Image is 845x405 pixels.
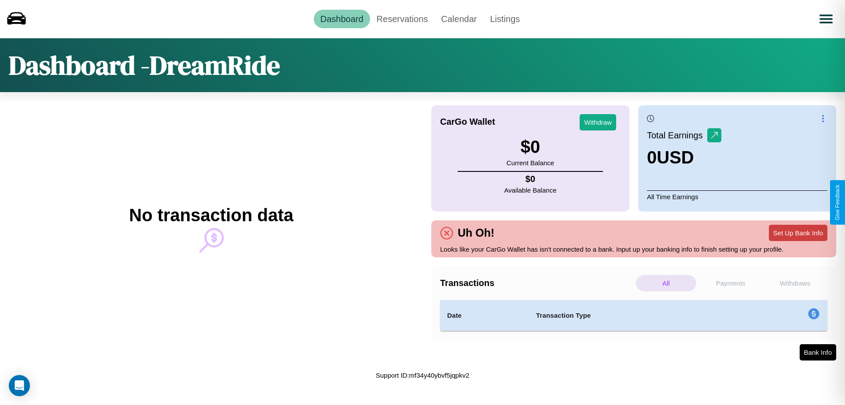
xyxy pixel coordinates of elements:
[647,190,827,203] p: All Time Earnings
[440,300,827,331] table: simple table
[636,275,696,291] p: All
[647,148,721,167] h3: 0 USD
[9,47,280,83] h1: Dashboard - DreamRide
[376,369,470,381] p: Support ID: mf34y40ybvf5jqpkv2
[701,275,761,291] p: Payments
[483,10,526,28] a: Listings
[580,114,616,130] button: Withdraw
[834,185,841,220] div: Give Feedback
[9,375,30,396] div: Open Intercom Messenger
[370,10,435,28] a: Reservations
[765,275,825,291] p: Withdraws
[434,10,483,28] a: Calendar
[536,310,736,321] h4: Transaction Type
[447,310,522,321] h4: Date
[440,278,634,288] h4: Transactions
[507,137,554,157] h3: $ 0
[504,174,557,184] h4: $ 0
[800,344,836,360] button: Bank Info
[440,243,827,255] p: Looks like your CarGo Wallet has isn't connected to a bank. Input up your banking info to finish ...
[440,117,495,127] h4: CarGo Wallet
[314,10,370,28] a: Dashboard
[504,184,557,196] p: Available Balance
[507,157,554,169] p: Current Balance
[769,225,827,241] button: Set Up Bank Info
[647,127,707,143] p: Total Earnings
[129,205,293,225] h2: No transaction data
[453,227,499,239] h4: Uh Oh!
[814,7,838,31] button: Open menu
